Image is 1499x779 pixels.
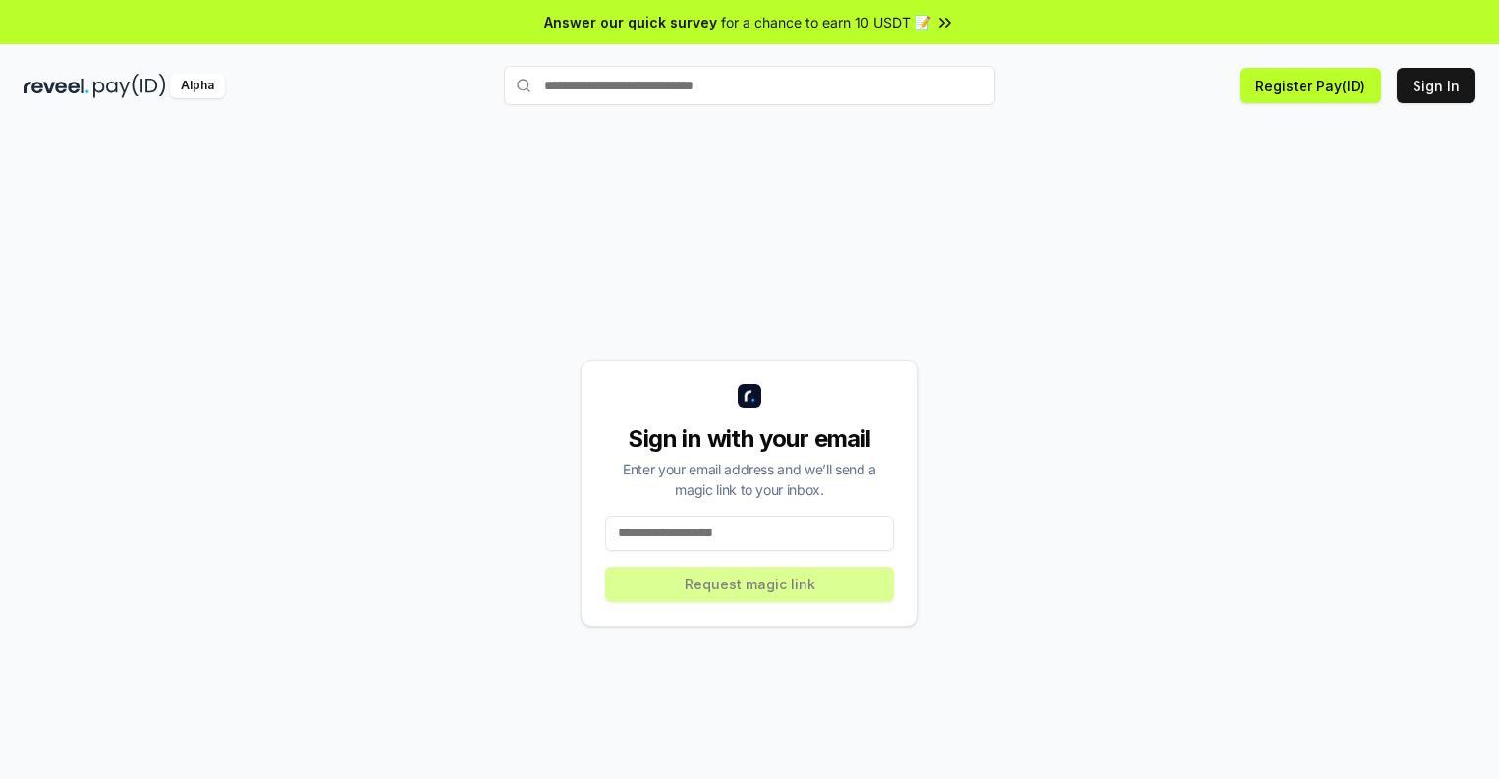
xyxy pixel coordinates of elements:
div: Sign in with your email [605,423,894,455]
button: Register Pay(ID) [1240,68,1381,103]
img: logo_small [738,384,761,408]
img: pay_id [93,74,166,98]
img: reveel_dark [24,74,89,98]
button: Sign In [1397,68,1475,103]
span: Answer our quick survey [544,12,717,32]
span: for a chance to earn 10 USDT 📝 [721,12,931,32]
div: Enter your email address and we’ll send a magic link to your inbox. [605,459,894,500]
div: Alpha [170,74,225,98]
